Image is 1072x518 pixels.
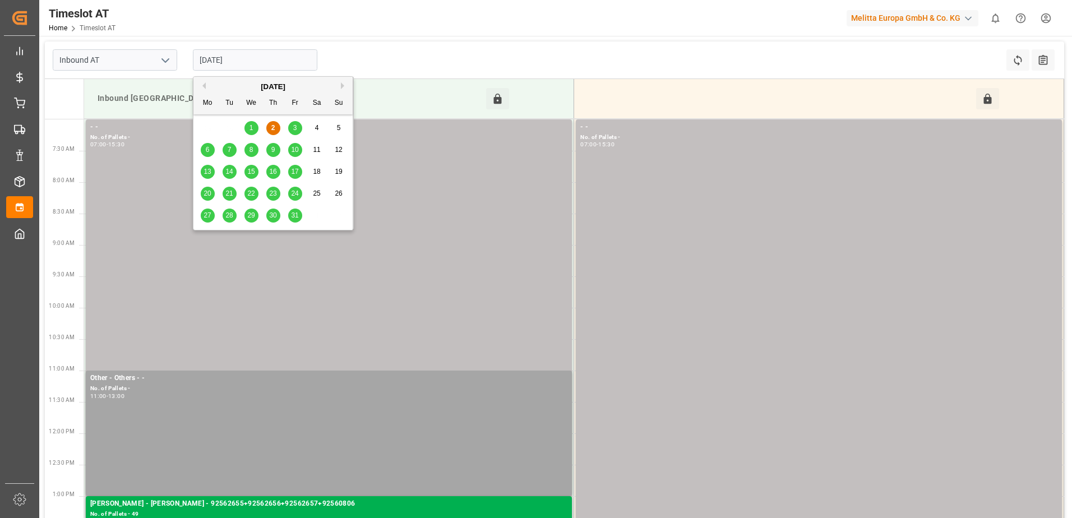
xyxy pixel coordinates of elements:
[580,122,1057,133] div: - -
[580,133,1057,142] div: No. of Pallets -
[335,146,342,154] span: 12
[197,117,350,226] div: month 2025-10
[53,49,177,71] input: Type to search/select
[90,142,107,147] div: 07:00
[337,124,341,132] span: 5
[201,96,215,110] div: Mo
[847,10,978,26] div: Melitta Europa GmbH & Co. KG
[310,187,324,201] div: Choose Saturday, October 25th, 2025
[225,168,233,175] span: 14
[90,384,567,394] div: No. of Pallets -
[49,460,75,466] span: 12:30 PM
[266,209,280,223] div: Choose Thursday, October 30th, 2025
[332,143,346,157] div: Choose Sunday, October 12th, 2025
[225,211,233,219] span: 28
[269,211,276,219] span: 30
[310,96,324,110] div: Sa
[49,334,75,340] span: 10:30 AM
[291,168,298,175] span: 17
[244,121,258,135] div: Choose Wednesday, October 1st, 2025
[90,122,567,133] div: - -
[266,121,280,135] div: Choose Thursday, October 2nd, 2025
[204,189,211,197] span: 20
[332,165,346,179] div: Choose Sunday, October 19th, 2025
[90,373,567,384] div: Other - Others - -
[271,124,275,132] span: 2
[249,146,253,154] span: 8
[266,143,280,157] div: Choose Thursday, October 9th, 2025
[335,168,342,175] span: 19
[247,168,255,175] span: 15
[199,82,206,89] button: Previous Month
[223,209,237,223] div: Choose Tuesday, October 28th, 2025
[244,209,258,223] div: Choose Wednesday, October 29th, 2025
[266,165,280,179] div: Choose Thursday, October 16th, 2025
[53,177,75,183] span: 8:00 AM
[269,189,276,197] span: 23
[93,88,486,109] div: Inbound [GEOGRAPHIC_DATA]
[90,133,567,142] div: No. of Pallets -
[288,121,302,135] div: Choose Friday, October 3rd, 2025
[313,189,320,197] span: 25
[288,165,302,179] div: Choose Friday, October 17th, 2025
[310,143,324,157] div: Choose Saturday, October 11th, 2025
[201,209,215,223] div: Choose Monday, October 27th, 2025
[49,5,115,22] div: Timeslot AT
[247,211,255,219] span: 29
[201,165,215,179] div: Choose Monday, October 13th, 2025
[201,143,215,157] div: Choose Monday, October 6th, 2025
[204,168,211,175] span: 13
[201,187,215,201] div: Choose Monday, October 20th, 2025
[108,394,124,399] div: 13:00
[983,6,1008,31] button: show 0 new notifications
[53,146,75,152] span: 7:30 AM
[244,143,258,157] div: Choose Wednesday, October 8th, 2025
[313,168,320,175] span: 18
[266,187,280,201] div: Choose Thursday, October 23rd, 2025
[335,189,342,197] span: 26
[244,187,258,201] div: Choose Wednesday, October 22nd, 2025
[249,124,253,132] span: 1
[53,240,75,246] span: 9:00 AM
[1008,6,1033,31] button: Help Center
[315,124,319,132] span: 4
[107,142,108,147] div: -
[847,7,983,29] button: Melitta Europa GmbH & Co. KG
[223,165,237,179] div: Choose Tuesday, October 14th, 2025
[269,168,276,175] span: 16
[223,96,237,110] div: Tu
[107,394,108,399] div: -
[49,397,75,403] span: 11:30 AM
[244,165,258,179] div: Choose Wednesday, October 15th, 2025
[206,146,210,154] span: 6
[247,189,255,197] span: 22
[90,498,567,510] div: [PERSON_NAME] - [PERSON_NAME] - 92562655+92562656+92562657+92560806
[49,24,67,32] a: Home
[310,121,324,135] div: Choose Saturday, October 4th, 2025
[49,366,75,372] span: 11:00 AM
[332,187,346,201] div: Choose Sunday, October 26th, 2025
[108,142,124,147] div: 15:30
[291,189,298,197] span: 24
[310,165,324,179] div: Choose Saturday, October 18th, 2025
[193,81,353,92] div: [DATE]
[193,49,317,71] input: DD-MM-YYYY
[288,209,302,223] div: Choose Friday, October 31st, 2025
[341,82,348,89] button: Next Month
[332,121,346,135] div: Choose Sunday, October 5th, 2025
[223,187,237,201] div: Choose Tuesday, October 21st, 2025
[204,211,211,219] span: 27
[332,96,346,110] div: Su
[90,394,107,399] div: 11:00
[53,209,75,215] span: 8:30 AM
[49,428,75,434] span: 12:00 PM
[225,189,233,197] span: 21
[580,142,597,147] div: 07:00
[244,96,258,110] div: We
[271,146,275,154] span: 9
[156,52,173,69] button: open menu
[293,124,297,132] span: 3
[291,211,298,219] span: 31
[223,143,237,157] div: Choose Tuesday, October 7th, 2025
[228,146,232,154] span: 7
